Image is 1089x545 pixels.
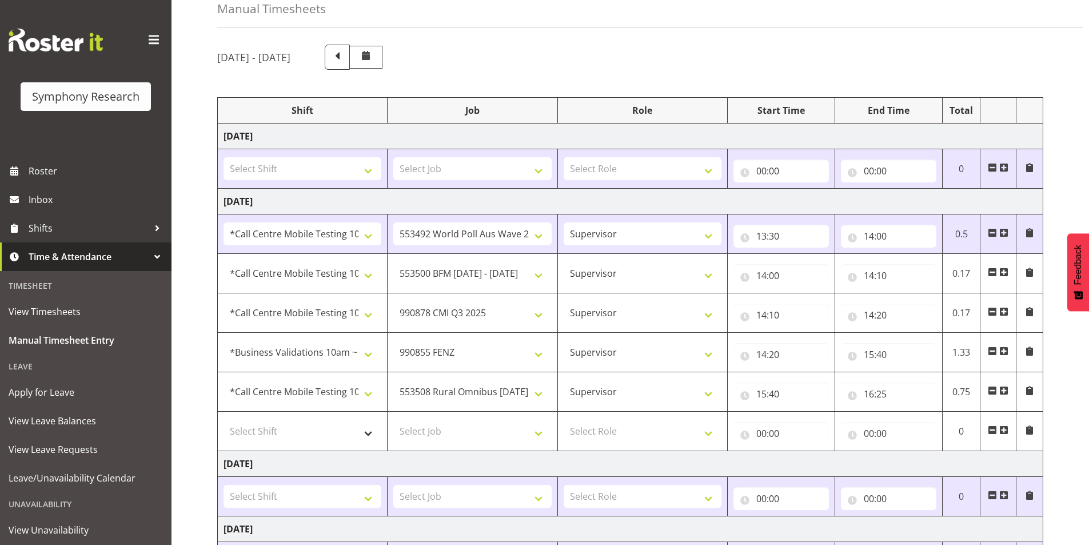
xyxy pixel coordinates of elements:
[564,104,721,117] div: Role
[218,189,1043,214] td: [DATE]
[3,516,169,544] a: View Unavailability
[942,412,980,451] td: 0
[733,104,829,117] div: Start Time
[218,124,1043,149] td: [DATE]
[9,522,163,539] span: View Unavailability
[3,492,169,516] div: Unavailability
[841,304,936,327] input: Click to select...
[9,303,163,320] span: View Timesheets
[841,422,936,445] input: Click to select...
[733,383,829,405] input: Click to select...
[29,191,166,208] span: Inbox
[942,477,980,516] td: 0
[3,407,169,435] a: View Leave Balances
[393,104,551,117] div: Job
[841,343,936,366] input: Click to select...
[841,104,936,117] div: End Time
[32,88,139,105] div: Symphony Research
[1073,245,1083,285] span: Feedback
[948,104,975,117] div: Total
[29,162,166,180] span: Roster
[942,293,980,333] td: 0.17
[3,326,169,355] a: Manual Timesheet Entry
[942,149,980,189] td: 0
[733,343,829,366] input: Click to select...
[942,333,980,372] td: 1.33
[3,464,169,492] a: Leave/Unavailability Calendar
[217,2,326,15] h4: Manual Timesheets
[841,225,936,248] input: Click to select...
[9,332,163,349] span: Manual Timesheet Entry
[9,412,163,429] span: View Leave Balances
[9,470,163,487] span: Leave/Unavailability Calendar
[733,304,829,327] input: Click to select...
[3,355,169,378] div: Leave
[733,225,829,248] input: Click to select...
[841,487,936,510] input: Click to select...
[733,487,829,510] input: Click to select...
[9,441,163,458] span: View Leave Requests
[841,264,936,287] input: Click to select...
[3,274,169,297] div: Timesheet
[733,422,829,445] input: Click to select...
[3,378,169,407] a: Apply for Leave
[217,51,290,63] h5: [DATE] - [DATE]
[9,29,103,51] img: Rosterit website logo
[224,104,381,117] div: Shift
[29,248,149,265] span: Time & Attendance
[841,160,936,182] input: Click to select...
[9,384,163,401] span: Apply for Leave
[3,435,169,464] a: View Leave Requests
[1067,233,1089,311] button: Feedback - Show survey
[3,297,169,326] a: View Timesheets
[29,220,149,237] span: Shifts
[218,451,1043,477] td: [DATE]
[733,264,829,287] input: Click to select...
[841,383,936,405] input: Click to select...
[733,160,829,182] input: Click to select...
[942,254,980,293] td: 0.17
[218,516,1043,542] td: [DATE]
[942,372,980,412] td: 0.75
[942,214,980,254] td: 0.5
